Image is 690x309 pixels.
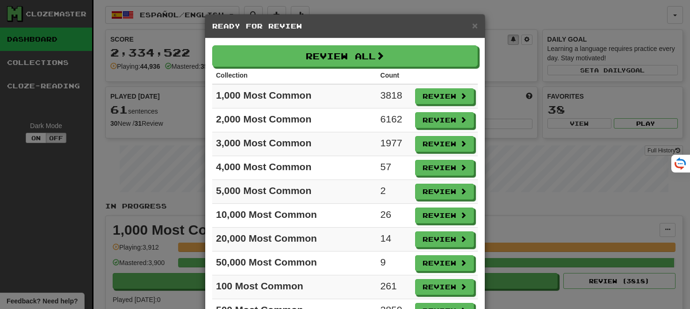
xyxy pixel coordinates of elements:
button: Review [415,231,474,247]
button: Review [415,279,474,295]
h5: Ready for Review [212,22,478,31]
td: 5,000 Most Common [212,180,377,204]
button: Review [415,112,474,128]
td: 1977 [377,132,411,156]
button: Review [415,208,474,223]
td: 1,000 Most Common [212,84,377,108]
span: × [472,20,478,31]
button: Review [415,255,474,271]
td: 3818 [377,84,411,108]
td: 10,000 Most Common [212,204,377,228]
button: Review [415,88,474,104]
button: Review [415,184,474,200]
td: 261 [377,275,411,299]
button: Review [415,136,474,152]
td: 6162 [377,108,411,132]
td: 4,000 Most Common [212,156,377,180]
button: Review [415,160,474,176]
td: 50,000 Most Common [212,252,377,275]
td: 9 [377,252,411,275]
td: 2 [377,180,411,204]
th: Count [377,67,411,84]
td: 57 [377,156,411,180]
td: 2,000 Most Common [212,108,377,132]
th: Collection [212,67,377,84]
td: 26 [377,204,411,228]
button: Close [472,21,478,30]
td: 14 [377,228,411,252]
td: 3,000 Most Common [212,132,377,156]
td: 100 Most Common [212,275,377,299]
td: 20,000 Most Common [212,228,377,252]
button: Review All [212,45,478,67]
